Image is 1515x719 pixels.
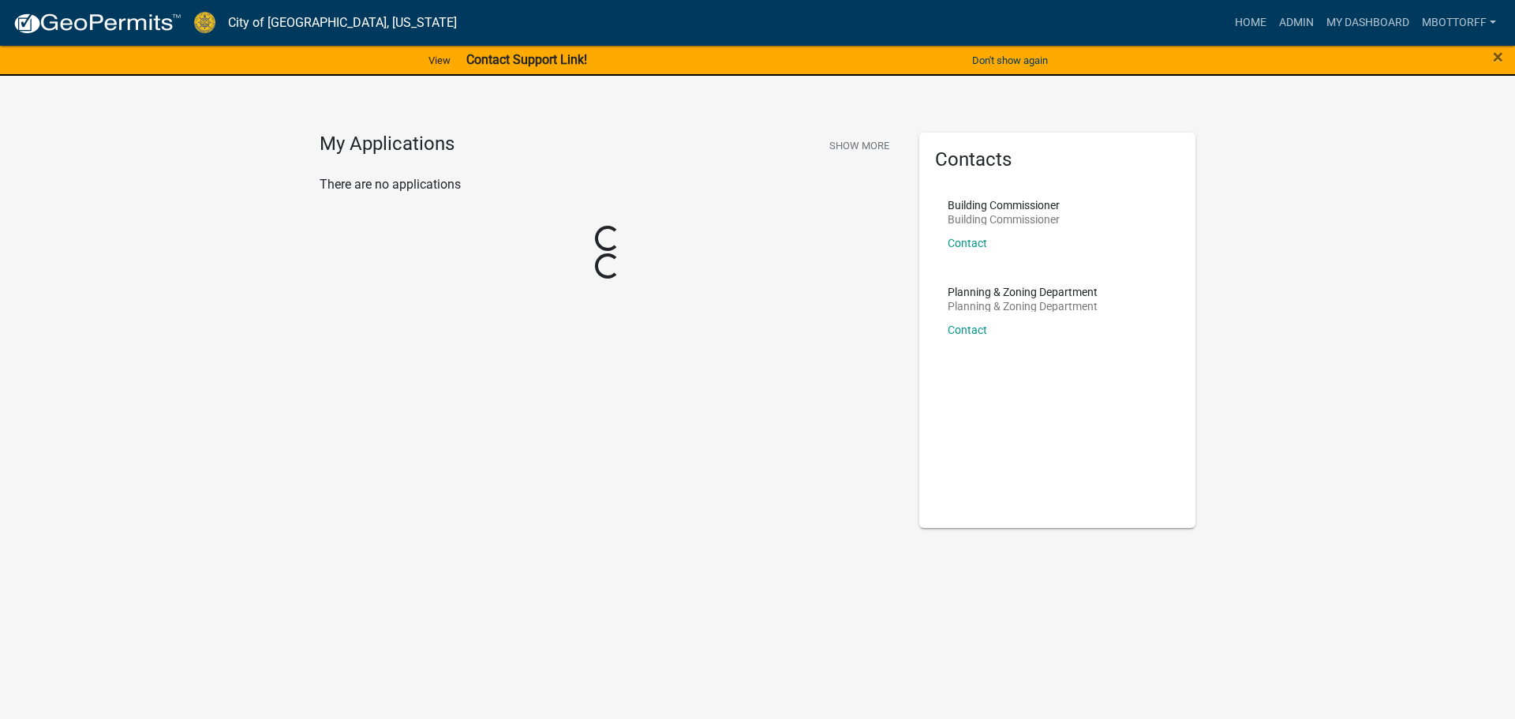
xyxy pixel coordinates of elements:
[320,175,896,194] p: There are no applications
[948,214,1060,225] p: Building Commissioner
[320,133,454,156] h4: My Applications
[1493,46,1503,68] span: ×
[948,324,987,336] a: Contact
[948,200,1060,211] p: Building Commissioner
[935,148,1180,171] h5: Contacts
[1416,8,1502,38] a: Mbottorff
[948,286,1098,298] p: Planning & Zoning Department
[466,52,587,67] strong: Contact Support Link!
[966,47,1054,73] button: Don't show again
[1273,8,1320,38] a: Admin
[194,12,215,33] img: City of Jeffersonville, Indiana
[1493,47,1503,66] button: Close
[948,237,987,249] a: Contact
[948,301,1098,312] p: Planning & Zoning Department
[823,133,896,159] button: Show More
[422,47,457,73] a: View
[1229,8,1273,38] a: Home
[228,9,457,36] a: City of [GEOGRAPHIC_DATA], [US_STATE]
[1320,8,1416,38] a: My Dashboard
